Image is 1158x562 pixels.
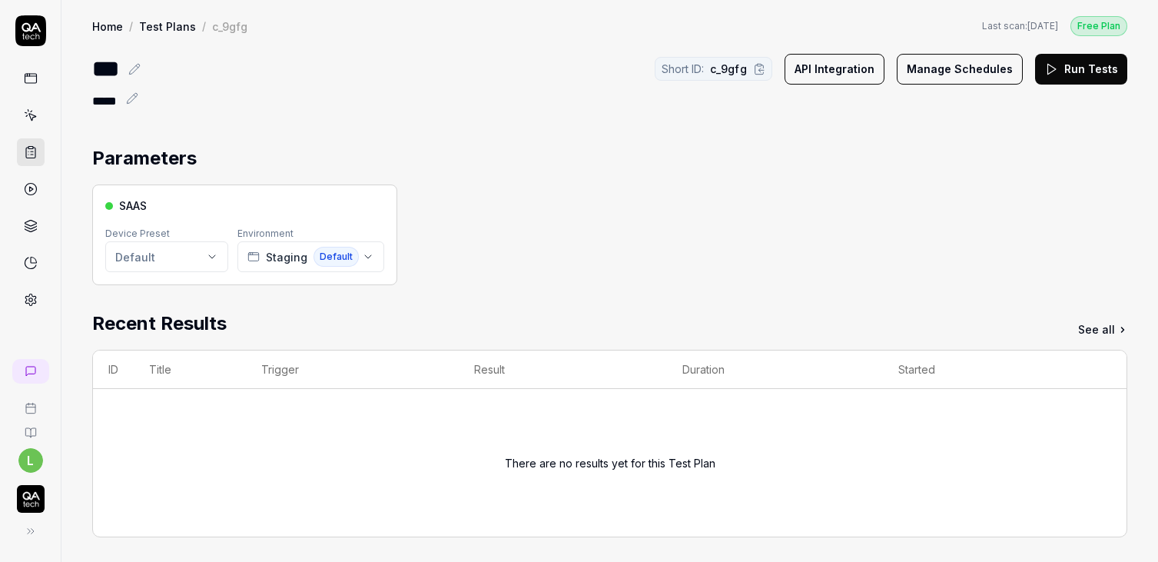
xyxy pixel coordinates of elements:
a: Book a call with us [6,390,55,414]
time: [DATE] [1027,20,1058,32]
a: Test Plans [139,18,196,34]
div: Default [115,249,155,265]
button: API Integration [785,54,884,85]
div: There are no results yet for this Test Plan [505,407,715,518]
button: Manage Schedules [897,54,1023,85]
div: / [202,18,206,34]
button: l [18,448,43,473]
button: QA Tech Logo [6,473,55,516]
button: Run Tests [1035,54,1127,85]
th: Trigger [246,351,459,389]
div: c_9gfg [212,18,247,34]
a: New conversation [12,359,49,384]
th: Duration [667,351,884,389]
span: SAAS [119,198,147,214]
span: Staging [266,249,307,265]
button: Free Plan [1070,15,1127,36]
span: Short ID: [662,61,704,77]
img: QA Tech Logo [17,485,45,513]
span: Last scan: [982,19,1058,33]
a: Home [92,18,123,34]
th: Result [459,351,666,389]
th: Started [883,351,1096,389]
h2: Parameters [92,145,197,172]
button: StagingDefault [237,241,384,272]
button: Default [105,241,228,272]
div: / [129,18,133,34]
a: Documentation [6,414,55,439]
span: Default [314,247,359,267]
label: Device Preset [105,228,170,239]
th: ID [93,351,134,389]
a: See all [1078,321,1127,338]
span: c_9gfg [710,61,747,77]
th: Title [134,351,246,389]
div: Free Plan [1070,16,1127,36]
h2: Recent Results [92,310,227,338]
label: Environment [237,228,294,239]
button: Last scan:[DATE] [982,19,1058,33]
